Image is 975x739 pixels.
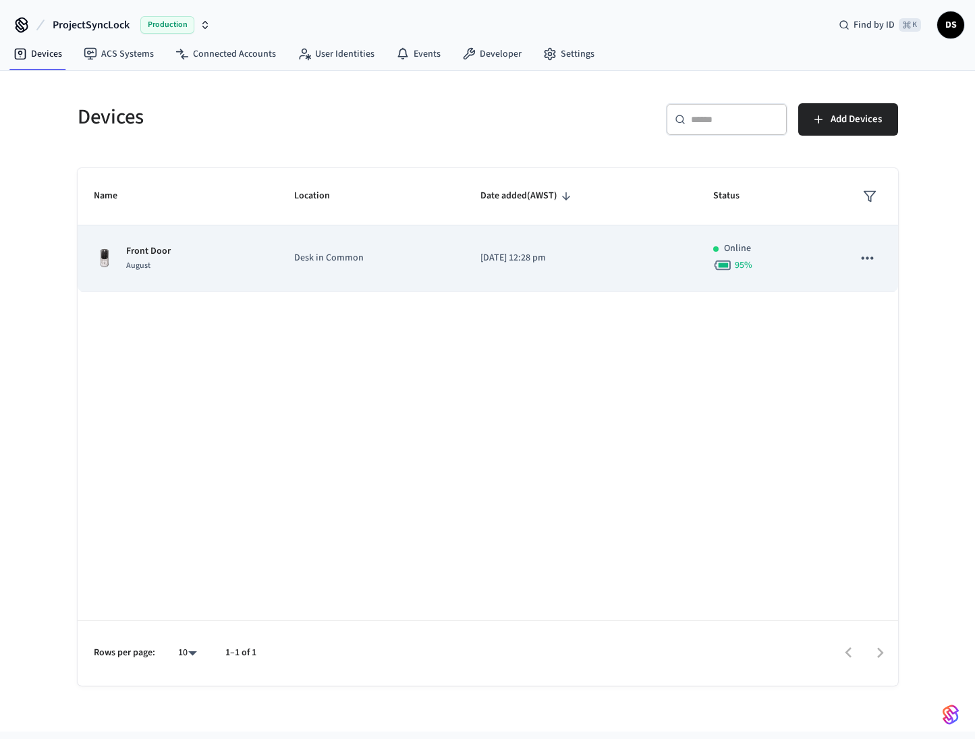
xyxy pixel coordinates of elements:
p: 1–1 of 1 [225,646,256,660]
span: Location [294,186,347,207]
div: Find by ID⌘ K [828,13,932,37]
a: Developer [451,42,532,66]
span: Add Devices [831,111,882,128]
div: 10 [171,643,204,663]
a: User Identities [287,42,385,66]
p: Desk in Common [294,251,449,265]
span: Date added(AWST) [480,186,575,207]
span: Name [94,186,135,207]
img: SeamLogoGradient.69752ec5.svg [943,704,959,726]
p: Rows per page: [94,646,155,660]
span: DS [939,13,963,37]
span: 95 % [735,258,752,272]
h5: Devices [78,103,480,131]
span: Production [140,16,194,34]
p: Front Door [126,244,171,258]
span: ⌘ K [899,18,921,32]
span: Find by ID [854,18,895,32]
img: Yale Assure Touchscreen Wifi Smart Lock, Satin Nickel, Front [94,248,115,269]
a: ACS Systems [73,42,165,66]
a: Events [385,42,451,66]
a: Connected Accounts [165,42,287,66]
span: August [126,260,150,271]
p: [DATE] 12:28 pm [480,251,681,265]
span: ProjectSyncLock [53,17,130,33]
button: Add Devices [798,103,898,136]
span: Status [713,186,757,207]
button: DS [937,11,964,38]
table: sticky table [78,168,898,292]
p: Online [724,242,751,256]
a: Devices [3,42,73,66]
a: Settings [532,42,605,66]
